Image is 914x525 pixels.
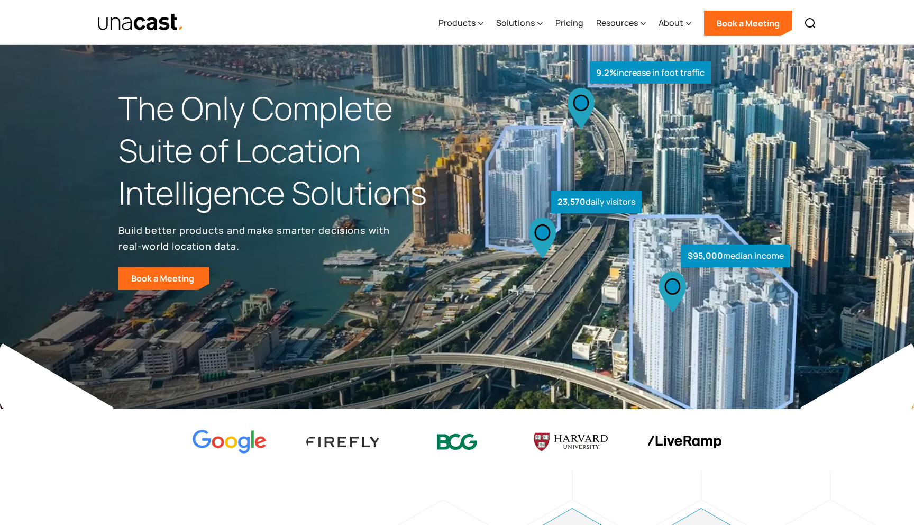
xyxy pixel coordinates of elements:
[590,61,711,84] div: increase in foot traffic
[97,13,184,32] img: Unacast text logo
[659,2,691,45] div: About
[438,16,476,29] div: Products
[551,191,642,213] div: daily visitors
[704,11,792,36] a: Book a Meeting
[420,427,494,457] img: BCG logo
[647,436,721,449] img: liveramp logo
[555,2,583,45] a: Pricing
[596,16,638,29] div: Resources
[438,2,483,45] div: Products
[496,16,535,29] div: Solutions
[681,245,790,267] div: median income
[557,196,586,207] strong: 23,570
[306,437,380,447] img: Firefly Advertising logo
[596,2,646,45] div: Resources
[97,13,184,32] a: home
[596,67,617,78] strong: 9.2%
[534,429,608,455] img: Harvard U logo
[118,222,394,254] p: Build better products and make smarter decisions with real-world location data.
[193,430,267,455] img: Google logo Color
[688,250,723,261] strong: $95,000
[496,2,543,45] div: Solutions
[804,17,817,30] img: Search icon
[118,87,457,214] h1: The Only Complete Suite of Location Intelligence Solutions
[659,16,683,29] div: About
[118,267,209,290] a: Book a Meeting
